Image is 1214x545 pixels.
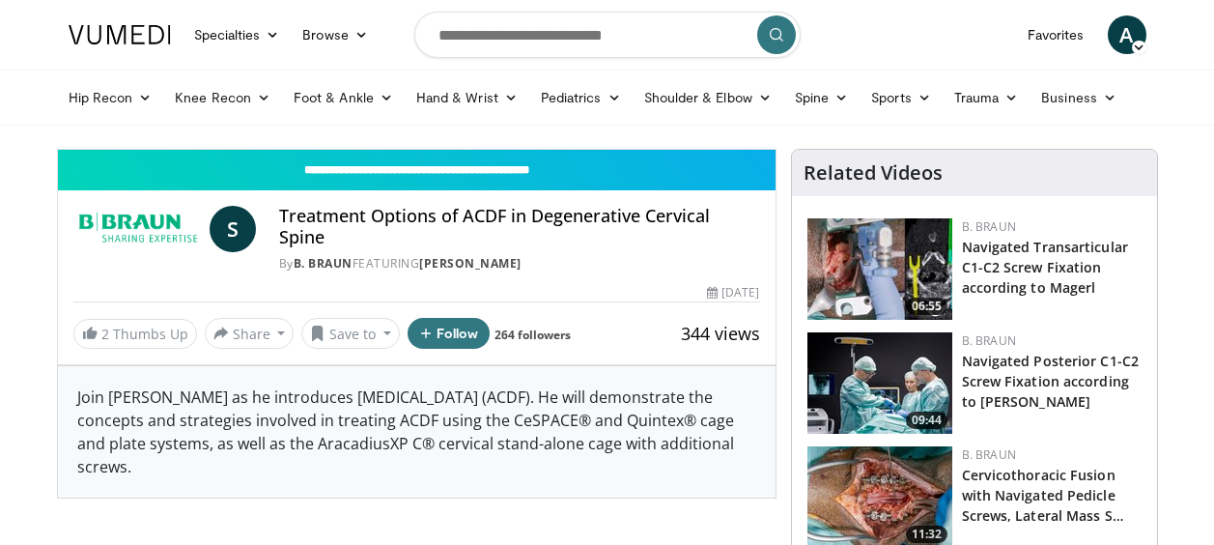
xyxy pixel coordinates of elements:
[860,78,943,117] a: Sports
[69,25,171,44] img: VuMedi Logo
[529,78,633,117] a: Pediatrics
[419,255,522,272] a: [PERSON_NAME]
[906,526,947,543] span: 11:32
[804,161,943,185] h4: Related Videos
[962,466,1124,525] a: Cervicothoracic Fusion with Navigated Pedicle Screws, Lateral Mass S…
[681,322,760,345] span: 344 views
[962,446,1016,463] a: B. Braun
[408,318,491,349] button: Follow
[807,332,952,434] img: 14c2e441-0343-4af7-a441-cf6cc92191f7.jpg.150x105_q85_crop-smart_upscale.jpg
[807,332,952,434] a: 09:44
[291,15,380,54] a: Browse
[962,352,1140,411] a: Navigated Posterior C1-C2 Screw Fixation according to [PERSON_NAME]
[58,366,776,498] div: Join [PERSON_NAME] as he introduces [MEDICAL_DATA] (ACDF). He will demonstrate the concepts and s...
[906,298,947,315] span: 06:55
[494,327,571,343] a: 264 followers
[807,218,952,320] img: f8410e01-fc31-46c0-a1b2-4166cf12aee9.jpg.150x105_q85_crop-smart_upscale.jpg
[1016,15,1096,54] a: Favorites
[205,318,295,349] button: Share
[783,78,860,117] a: Spine
[906,412,947,429] span: 09:44
[1108,15,1146,54] a: A
[962,218,1016,235] a: B. Braun
[962,238,1128,297] a: Navigated Transarticular C1-C2 Screw Fixation according to Magerl
[962,332,1016,349] a: B. Braun
[294,255,353,272] a: B. Braun
[943,78,1030,117] a: Trauma
[183,15,292,54] a: Specialties
[73,319,197,349] a: 2 Thumbs Up
[405,78,529,117] a: Hand & Wrist
[301,318,400,349] button: Save to
[633,78,783,117] a: Shoulder & Elbow
[73,206,202,252] img: B. Braun
[282,78,405,117] a: Foot & Ankle
[279,206,760,247] h4: Treatment Options of ACDF in Degenerative Cervical Spine
[414,12,801,58] input: Search topics, interventions
[57,78,164,117] a: Hip Recon
[279,255,760,272] div: By FEATURING
[807,218,952,320] a: 06:55
[101,325,109,343] span: 2
[707,284,759,301] div: [DATE]
[210,206,256,252] a: S
[163,78,282,117] a: Knee Recon
[1030,78,1128,117] a: Business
